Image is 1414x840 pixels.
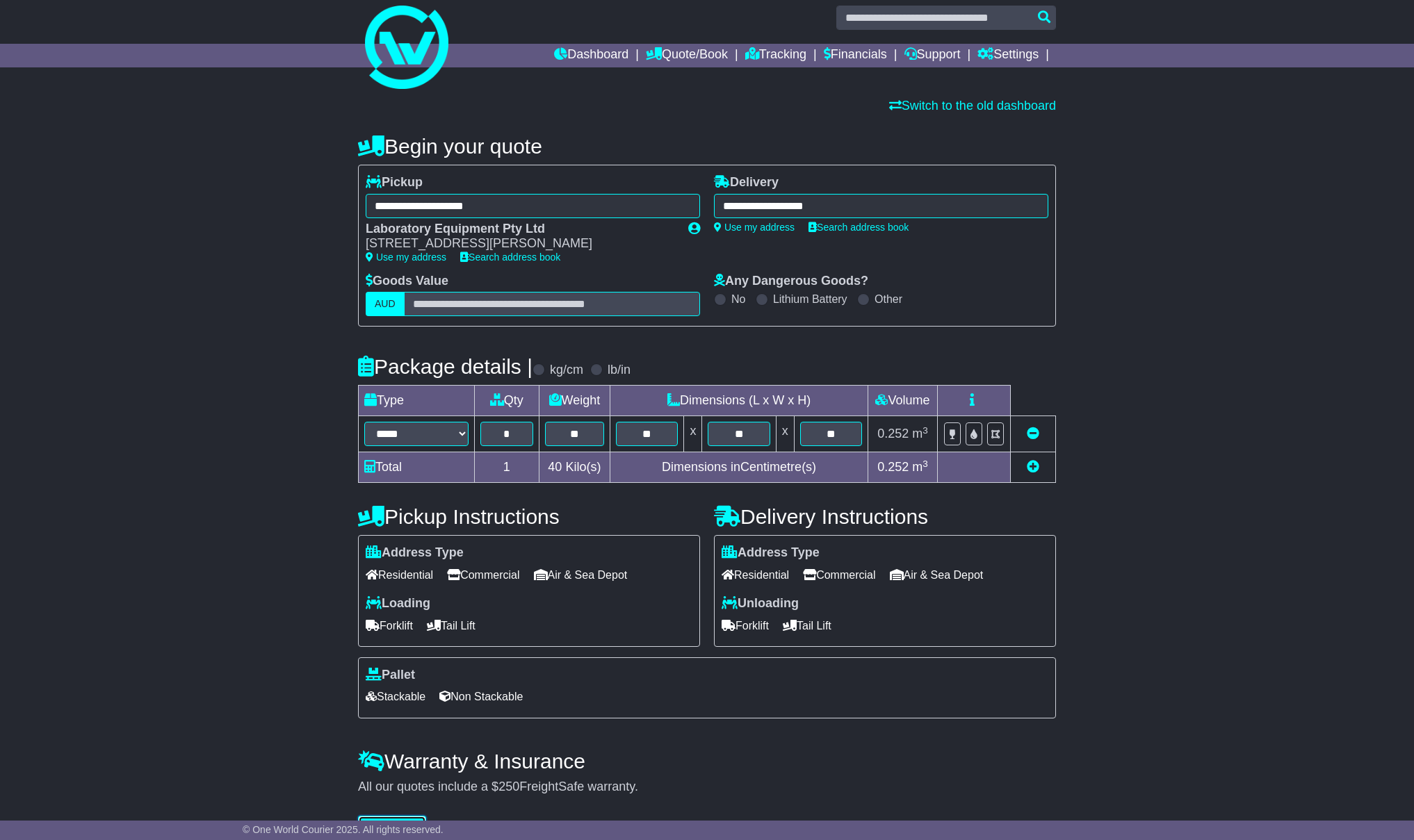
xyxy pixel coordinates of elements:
[776,416,794,452] td: x
[722,564,789,586] span: Residential
[923,459,928,469] sup: 3
[783,615,831,636] span: Tail Lift
[366,615,413,636] span: Forklift
[714,222,795,233] a: Use my address
[803,564,875,586] span: Commercial
[875,293,902,306] label: Other
[447,564,519,586] span: Commercial
[610,386,868,416] td: Dimensions (L x W x H)
[358,135,1056,158] h4: Begin your quote
[904,44,961,67] a: Support
[877,427,909,440] span: 0.252
[877,460,909,474] span: 0.252
[714,505,1056,528] h4: Delivery Instructions
[722,545,820,561] label: Address Type
[366,222,674,237] div: Laboratory Equipment Pty Ltd
[868,386,937,416] td: Volume
[714,274,868,289] label: Any Dangerous Goods?
[824,44,887,67] a: Financials
[358,816,426,840] button: Get Quotes
[722,615,769,636] span: Forklift
[358,750,1056,773] h4: Warranty & Insurance
[366,236,674,252] div: [STREET_ADDRESS][PERSON_NAME]
[550,363,583,378] label: kg/cm
[366,252,446,263] a: Use my address
[358,780,1056,795] div: All our quotes include a $ FreightSafe warranty.
[1027,427,1039,440] a: Remove this item
[366,668,415,683] label: Pallet
[646,44,728,67] a: Quote/Book
[359,452,475,483] td: Total
[366,564,433,586] span: Residential
[366,175,423,190] label: Pickup
[912,427,928,440] span: m
[722,596,799,611] label: Unloading
[439,686,523,707] span: Non Stackable
[460,252,560,263] a: Search address book
[912,460,928,474] span: m
[366,596,430,611] label: Loading
[808,222,909,233] a: Search address book
[243,824,444,835] span: © One World Courier 2025. All rights reserved.
[498,780,519,793] span: 250
[608,363,631,378] label: lb/in
[358,355,533,378] h4: Package details |
[745,44,806,67] a: Tracking
[684,416,702,452] td: x
[475,452,539,483] td: 1
[427,615,476,636] span: Tail Lift
[366,686,425,707] span: Stackable
[1027,460,1039,474] a: Add new item
[731,293,745,306] label: No
[714,175,779,190] label: Delivery
[548,460,562,474] span: 40
[366,545,464,561] label: Address Type
[539,452,610,483] td: Kilo(s)
[890,564,984,586] span: Air & Sea Depot
[610,452,868,483] td: Dimensions in Centimetre(s)
[773,293,847,306] label: Lithium Battery
[359,386,475,416] td: Type
[539,386,610,416] td: Weight
[475,386,539,416] td: Qty
[889,99,1056,113] a: Switch to the old dashboard
[366,292,405,316] label: AUD
[534,564,628,586] span: Air & Sea Depot
[366,274,448,289] label: Goods Value
[923,425,928,436] sup: 3
[358,505,700,528] h4: Pickup Instructions
[554,44,628,67] a: Dashboard
[977,44,1039,67] a: Settings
